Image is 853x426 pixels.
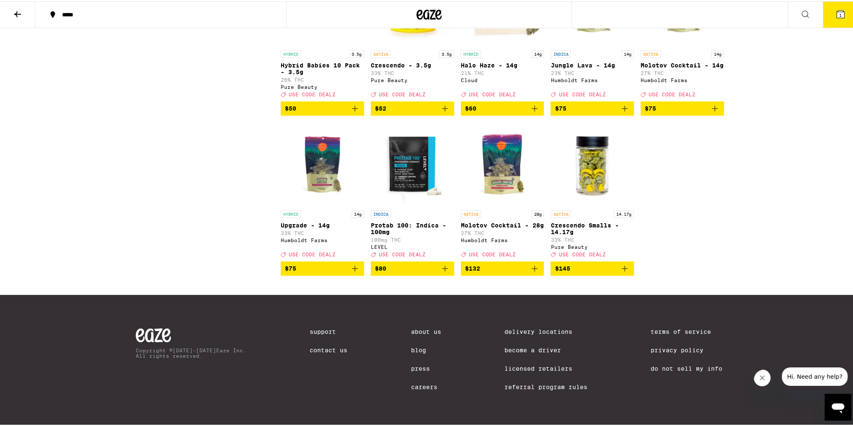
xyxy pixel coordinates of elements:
[551,61,634,67] p: Jungle Lava - 14g
[281,121,364,260] a: Open page for Upgrade - 14g from Humboldt Farms
[551,209,571,217] p: SATIVA
[555,264,570,271] span: $145
[371,121,454,205] img: LEVEL - Protab 100: Indica - 100mg
[310,346,347,352] a: Contact Us
[558,250,605,256] span: USE CODE DEALZ
[371,76,454,82] div: Pure Beauty
[461,260,544,274] button: Add to bag
[645,104,656,111] span: $75
[551,243,634,248] div: Pure Beauty
[504,382,587,389] a: Referral Program Rules
[551,260,634,274] button: Add to bag
[461,69,544,75] p: 21% THC
[461,121,544,260] a: Open page for Molotov Cocktail - 28g from Humboldt Farms
[504,346,587,352] a: Become a Driver
[641,76,724,82] div: Humboldt Farms
[469,90,516,96] span: USE CODE DEALZ
[281,260,364,274] button: Add to bag
[371,209,391,217] p: INDICA
[778,366,851,389] iframe: Message from company
[551,100,634,114] button: Add to bag
[465,264,480,271] span: $132
[281,100,364,114] button: Add to bag
[504,327,587,334] a: Delivery Locations
[555,104,566,111] span: $75
[281,61,364,74] p: Hybrid Babies 10 Pack - 3.5g
[461,61,544,67] p: Halo Haze - 14g
[461,221,544,227] p: Molotov Cocktail - 28g
[352,209,364,217] p: 14g
[281,209,301,217] p: HYBRID
[461,236,544,242] div: Humboldt Farms
[411,327,441,334] a: About Us
[754,368,775,389] iframe: Close message
[621,49,634,57] p: 14g
[641,69,724,75] p: 27% THC
[411,364,441,371] a: Press
[651,346,722,352] a: Privacy Policy
[551,221,634,234] p: Crescendo Smalls - 14.17g
[551,49,571,57] p: INDICA
[371,49,391,57] p: SATIVA
[651,327,722,334] a: Terms of Service
[289,90,336,96] span: USE CODE DEALZ
[551,121,634,260] a: Open page for Crescendo Smalls - 14.17g from Pure Beauty
[551,236,634,241] p: 33% THC
[281,76,364,81] p: 26% THC
[641,100,724,114] button: Add to bag
[465,104,476,111] span: $60
[281,49,301,57] p: HYBRID
[371,100,454,114] button: Add to bag
[136,346,246,357] p: Copyright © [DATE]-[DATE] Eaze Inc. All rights reserved.
[558,90,605,96] span: USE CODE DEALZ
[461,76,544,82] div: Cloud
[461,229,544,235] p: 27% THC
[825,392,851,419] iframe: Button to launch messaging window
[551,76,634,82] div: Humboldt Farms
[839,11,842,16] span: 1
[649,90,695,96] span: USE CODE DEALZ
[461,49,481,57] p: HYBRID
[531,209,544,217] p: 28g
[371,121,454,260] a: Open page for Protab 100: Indica - 100mg from LEVEL
[281,83,364,88] div: Pure Beauty
[439,49,454,57] p: 3.5g
[379,90,426,96] span: USE CODE DEALZ
[711,49,724,57] p: 14g
[461,100,544,114] button: Add to bag
[614,209,634,217] p: 14.17g
[289,250,336,256] span: USE CODE DEALZ
[371,260,454,274] button: Add to bag
[551,121,634,205] img: Pure Beauty - Crescendo Smalls - 14.17g
[461,121,544,205] img: Humboldt Farms - Molotov Cocktail - 28g
[281,236,364,242] div: Humboldt Farms
[349,49,364,57] p: 3.5g
[651,364,722,371] a: Do Not Sell My Info
[411,346,441,352] a: Blog
[375,264,386,271] span: $80
[371,69,454,75] p: 33% THC
[281,221,364,227] p: Upgrade - 14g
[411,382,441,389] a: Careers
[504,364,587,371] a: Licensed Retailers
[551,69,634,75] p: 23% THC
[285,264,296,271] span: $75
[281,121,364,205] img: Humboldt Farms - Upgrade - 14g
[310,327,347,334] a: Support
[285,104,296,111] span: $50
[371,243,454,248] div: LEVEL
[371,221,454,234] p: Protab 100: Indica - 100mg
[641,49,661,57] p: SATIVA
[371,61,454,67] p: Crescendo - 3.5g
[281,229,364,235] p: 33% THC
[641,61,724,67] p: Molotov Cocktail - 14g
[469,250,516,256] span: USE CODE DEALZ
[461,209,481,217] p: SATIVA
[531,49,544,57] p: 14g
[375,104,386,111] span: $52
[371,236,454,241] p: 100mg THC
[379,250,426,256] span: USE CODE DEALZ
